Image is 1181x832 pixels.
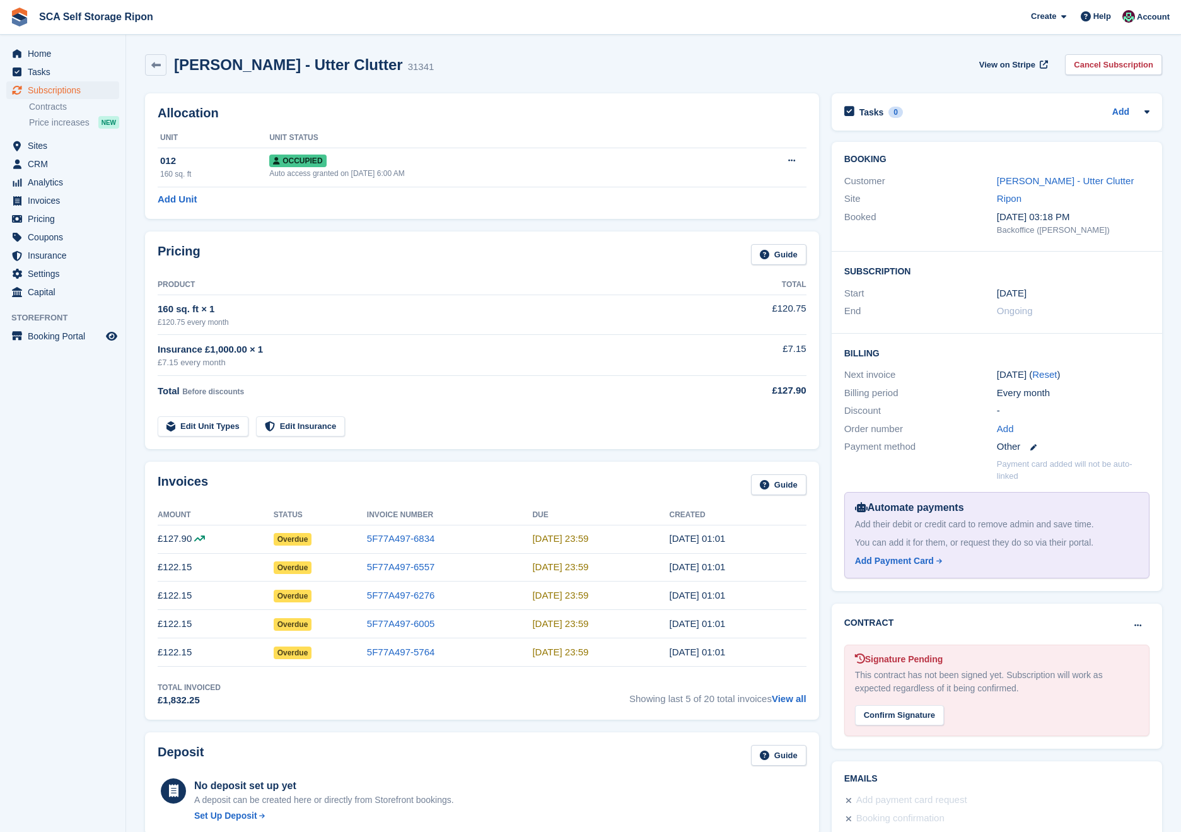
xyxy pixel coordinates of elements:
div: Every month [997,386,1149,401]
div: Booked [844,210,997,237]
span: Before discounts [182,387,244,396]
time: 2025-08-30 00:01:31 UTC [670,533,726,544]
p: Payment card added will not be auto-linked [997,458,1149,483]
h2: Tasks [859,107,884,118]
time: 2024-01-30 00:00:00 UTC [997,286,1027,301]
span: Account [1137,11,1170,23]
span: Settings [28,265,103,283]
a: menu [6,210,119,228]
a: menu [6,247,119,264]
h2: Pricing [158,244,201,265]
a: 5F77A497-6834 [367,533,435,544]
a: menu [6,155,119,173]
div: Customer [844,174,997,189]
td: £122.15 [158,638,274,667]
div: Start [844,286,997,301]
a: Contracts [29,101,119,113]
div: NEW [98,116,119,129]
h2: Deposit [158,745,204,766]
a: View on Stripe [974,54,1050,75]
div: Discount [844,404,997,418]
div: 31341 [408,60,434,74]
a: Price increases NEW [29,115,119,129]
div: Booking confirmation [856,811,945,826]
div: Total Invoiced [158,682,221,693]
span: Overdue [274,590,312,602]
a: menu [6,137,119,155]
span: Storefront [11,312,125,324]
span: Pricing [28,210,103,228]
span: Booking Portal [28,327,103,345]
a: menu [6,283,119,301]
a: menu [6,327,119,345]
span: Create [1031,10,1056,23]
h2: Invoices [158,474,208,495]
a: 5F77A497-5764 [367,647,435,657]
div: No deposit set up yet [194,778,454,794]
span: Occupied [269,155,326,167]
div: £127.90 [706,384,806,398]
div: Other [997,440,1149,454]
time: 2025-06-30 22:59:59 UTC [532,590,588,601]
div: [DATE] 03:18 PM [997,210,1149,225]
div: Order number [844,422,997,437]
div: Add Payment Card [855,554,934,568]
span: CRM [28,155,103,173]
a: Cancel Subscription [1065,54,1162,75]
span: Overdue [274,561,312,574]
h2: Subscription [844,264,1149,277]
span: Overdue [274,618,312,631]
div: £7.15 every month [158,356,706,369]
span: Overdue [274,533,312,546]
a: SCA Self Storage Ripon [34,6,158,27]
span: Overdue [274,647,312,659]
div: Billing period [844,386,997,401]
div: You can add it for them, or request they do so via their portal. [855,536,1139,549]
td: £120.75 [706,295,806,334]
a: 5F77A497-6005 [367,618,435,629]
time: 2025-07-30 22:59:59 UTC [532,561,588,572]
span: Analytics [28,173,103,191]
a: 5F77A497-6557 [367,561,435,572]
div: Signature Pending [855,653,1139,666]
span: Home [28,45,103,62]
div: £1,832.25 [158,693,221,708]
div: Automate payments [855,500,1139,515]
td: £122.15 [158,553,274,582]
a: Edit Insurance [256,416,346,437]
div: Next invoice [844,368,997,382]
div: Add payment card request [856,793,967,808]
span: Insurance [28,247,103,264]
td: £122.15 [158,610,274,638]
span: Invoices [28,192,103,209]
a: Add [1112,105,1129,120]
time: 2025-04-30 00:01:51 UTC [670,647,726,657]
a: View all [772,693,806,704]
time: 2025-06-30 00:01:52 UTC [670,590,726,601]
div: Backoffice ([PERSON_NAME]) [997,224,1149,237]
span: Coupons [28,228,103,246]
th: Product [158,275,706,295]
div: [DATE] ( ) [997,368,1149,382]
h2: Billing [844,346,1149,359]
a: menu [6,63,119,81]
span: Price increases [29,117,90,129]
a: menu [6,173,119,191]
td: £7.15 [706,335,806,376]
th: Amount [158,505,274,525]
div: This contract has not been signed yet. Subscription will work as expected regardless of it being ... [855,669,1139,695]
span: Tasks [28,63,103,81]
a: menu [6,228,119,246]
div: 012 [160,154,269,168]
span: Total [158,385,180,396]
a: Guide [751,474,806,495]
a: [PERSON_NAME] - Utter Clutter [997,175,1134,186]
h2: Emails [844,774,1149,784]
span: Capital [28,283,103,301]
time: 2025-05-30 22:59:59 UTC [532,618,588,629]
a: Edit Unit Types [158,416,248,437]
a: Add Payment Card [855,554,1134,568]
h2: Allocation [158,106,806,120]
span: Subscriptions [28,81,103,99]
span: Ongoing [997,305,1033,316]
